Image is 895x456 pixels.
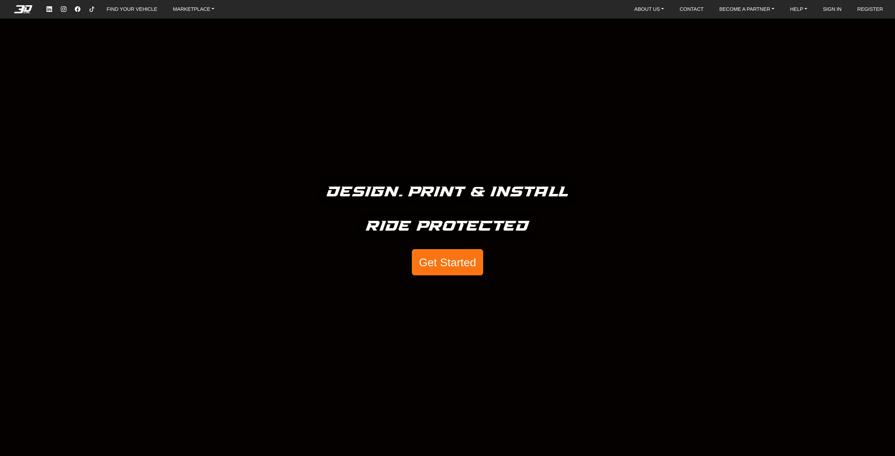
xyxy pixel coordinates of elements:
h5: Ride Protected [366,215,529,238]
a: BECOME A PARTNER [716,3,777,15]
a: MARKETPLACE [170,3,217,15]
a: SIGN IN [820,3,845,15]
a: HELP [787,3,810,15]
a: ABOUT US [631,3,667,15]
a: FIND YOUR VEHICLE [104,3,160,15]
button: Get Started [412,249,483,276]
a: CONTACT [677,3,706,15]
h5: Design. Print & Install [327,181,568,204]
a: REGISTER [854,3,886,15]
